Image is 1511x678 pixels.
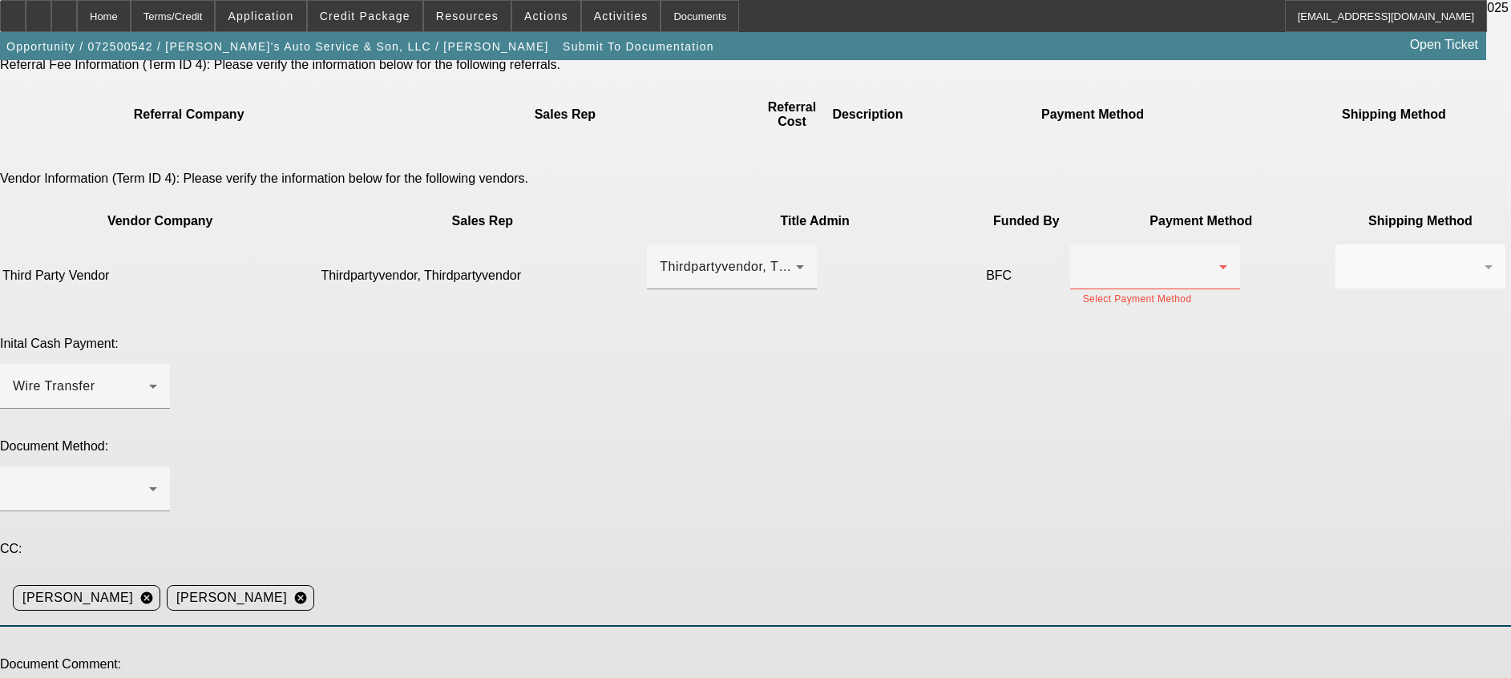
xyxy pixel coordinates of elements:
button: Activities [582,1,661,31]
button: Resources [424,1,511,31]
span: Opportunity / 072500542 / [PERSON_NAME]'s Auto Service & Son, LLC / [PERSON_NAME] [6,40,549,53]
button: Credit Package [308,1,422,31]
p: Sales Rep [321,214,644,228]
span: Activities [594,10,648,22]
mat-icon: cancel [287,591,314,605]
button: Submit To Documentation [559,32,718,61]
a: Open Ticket [1404,31,1485,59]
span: [PERSON_NAME] [22,588,133,607]
p: Description [832,107,903,122]
p: Title Admin [647,214,983,228]
span: Actions [524,10,568,22]
td: Thirdpartyvendor, Thirdpartyvendor [320,244,644,308]
span: Credit Package [320,10,410,22]
td: Third Party Vendor [2,244,318,308]
p: Vendor Company [2,214,317,228]
p: Referral Cost [755,100,830,129]
span: Application [228,10,293,22]
p: Payment Method [1070,214,1332,228]
p: Referral Company [2,107,375,122]
span: [PERSON_NAME] [176,588,287,607]
p: Funded By [986,214,1067,228]
span: Submit To Documentation [563,40,714,53]
mat-icon: cancel [133,591,160,605]
button: Application [216,1,305,31]
td: BFC [985,244,1068,308]
p: Shipping Method [1335,214,1505,228]
mat-error: Select Payment Method [1083,289,1227,307]
p: Shipping Method [1283,107,1505,122]
p: Sales Rep [378,107,751,122]
span: Wire Transfer [13,379,95,393]
span: Thirdpartyvendor, Thirdpartyvendor [660,260,874,273]
p: Payment Method [906,107,1279,122]
button: Actions [512,1,580,31]
span: Resources [436,10,499,22]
